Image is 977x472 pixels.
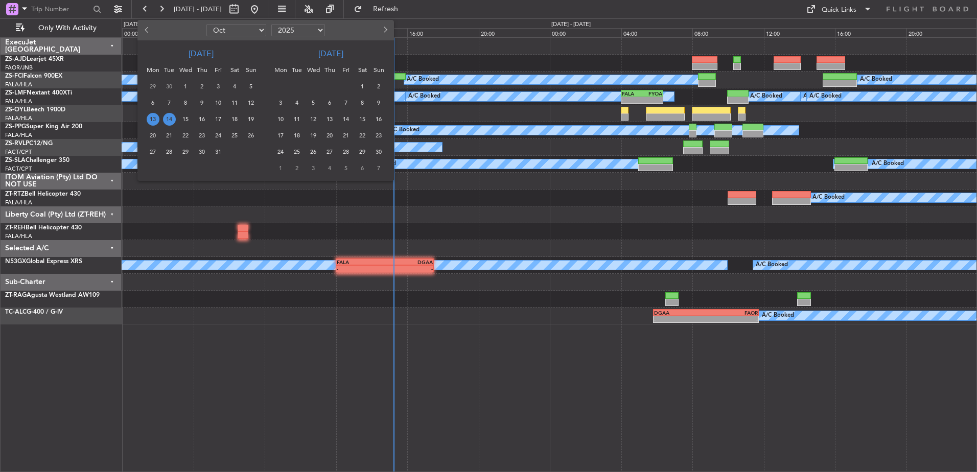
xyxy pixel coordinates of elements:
[291,129,304,142] span: 18
[210,127,226,144] div: 24-10-2025
[196,146,208,158] span: 30
[370,62,387,78] div: Sun
[212,113,225,126] span: 17
[307,113,320,126] span: 12
[161,78,177,95] div: 30-9-2025
[210,95,226,111] div: 10-10-2025
[243,111,259,127] div: 19-10-2025
[305,160,321,176] div: 3-12-2025
[145,127,161,144] div: 20-10-2025
[212,80,225,93] span: 3
[289,62,305,78] div: Tue
[274,162,287,175] span: 1
[321,111,338,127] div: 13-11-2025
[340,97,353,109] span: 7
[323,97,336,109] span: 6
[179,113,192,126] span: 15
[274,113,287,126] span: 10
[177,62,194,78] div: Wed
[373,129,385,142] span: 23
[145,62,161,78] div: Mon
[163,113,176,126] span: 14
[340,162,353,175] span: 5
[289,144,305,160] div: 25-11-2025
[147,129,159,142] span: 20
[289,95,305,111] div: 4-11-2025
[289,160,305,176] div: 2-12-2025
[163,129,176,142] span: 21
[245,80,258,93] span: 5
[210,111,226,127] div: 17-10-2025
[145,78,161,95] div: 29-9-2025
[274,146,287,158] span: 24
[274,97,287,109] span: 3
[179,146,192,158] span: 29
[305,111,321,127] div: 12-11-2025
[323,162,336,175] span: 4
[338,160,354,176] div: 5-12-2025
[147,80,159,93] span: 29
[321,127,338,144] div: 20-11-2025
[338,127,354,144] div: 21-11-2025
[291,162,304,175] span: 2
[272,62,289,78] div: Mon
[194,62,210,78] div: Thu
[161,111,177,127] div: 14-10-2025
[228,97,241,109] span: 11
[228,129,241,142] span: 25
[243,78,259,95] div: 5-10-2025
[323,146,336,158] span: 27
[354,62,370,78] div: Sat
[370,160,387,176] div: 7-12-2025
[340,146,353,158] span: 28
[354,127,370,144] div: 22-11-2025
[272,95,289,111] div: 3-11-2025
[338,144,354,160] div: 28-11-2025
[356,113,369,126] span: 15
[147,97,159,109] span: 6
[196,113,208,126] span: 16
[356,80,369,93] span: 1
[354,95,370,111] div: 8-11-2025
[373,113,385,126] span: 16
[291,146,304,158] span: 25
[370,78,387,95] div: 2-11-2025
[373,162,385,175] span: 7
[210,78,226,95] div: 3-10-2025
[379,22,390,38] button: Next month
[177,144,194,160] div: 29-10-2025
[206,24,266,36] select: Select month
[163,146,176,158] span: 28
[226,111,243,127] div: 18-10-2025
[161,62,177,78] div: Tue
[177,95,194,111] div: 8-10-2025
[145,95,161,111] div: 6-10-2025
[196,129,208,142] span: 23
[305,62,321,78] div: Wed
[243,95,259,111] div: 12-10-2025
[370,111,387,127] div: 16-11-2025
[245,129,258,142] span: 26
[243,62,259,78] div: Sun
[305,127,321,144] div: 19-11-2025
[147,113,159,126] span: 13
[194,144,210,160] div: 30-10-2025
[179,80,192,93] span: 1
[142,22,153,38] button: Previous month
[338,95,354,111] div: 7-11-2025
[228,113,241,126] span: 18
[145,111,161,127] div: 13-10-2025
[194,78,210,95] div: 2-10-2025
[338,62,354,78] div: Fri
[147,146,159,158] span: 27
[243,127,259,144] div: 26-10-2025
[323,129,336,142] span: 20
[228,80,241,93] span: 4
[245,97,258,109] span: 12
[145,144,161,160] div: 27-10-2025
[321,144,338,160] div: 27-11-2025
[370,95,387,111] div: 9-11-2025
[177,127,194,144] div: 22-10-2025
[194,127,210,144] div: 23-10-2025
[356,129,369,142] span: 22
